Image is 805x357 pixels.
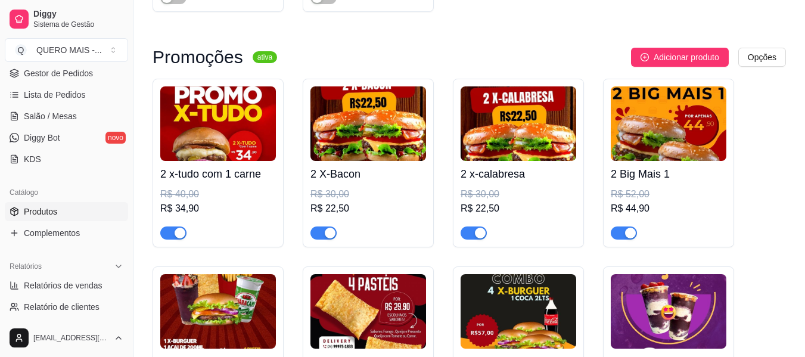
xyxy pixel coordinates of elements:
div: Catálogo [5,183,128,202]
div: R$ 30,00 [461,187,576,201]
a: DiggySistema de Gestão [5,5,128,33]
img: product-image [160,274,276,349]
span: Opções [748,51,776,64]
h4: 2 Big Mais 1 [611,166,726,182]
h4: 2 X-Bacon [310,166,426,182]
span: Relatórios de vendas [24,280,102,291]
div: R$ 52,00 [611,187,726,201]
div: R$ 30,00 [310,187,426,201]
button: Select a team [5,38,128,62]
a: KDS [5,150,128,169]
span: plus-circle [641,53,649,61]
div: R$ 44,90 [611,201,726,216]
div: R$ 22,50 [310,201,426,216]
a: Relatórios de vendas [5,276,128,295]
a: Lista de Pedidos [5,85,128,104]
span: Gestor de Pedidos [24,67,93,79]
img: product-image [160,86,276,161]
img: product-image [310,86,426,161]
span: Diggy [33,9,123,20]
span: Sistema de Gestão [33,20,123,29]
h4: 2 x-calabresa [461,166,576,182]
h3: Promoções [153,50,243,64]
img: product-image [461,86,576,161]
a: Produtos [5,202,128,221]
span: KDS [24,153,41,165]
a: Complementos [5,223,128,243]
div: R$ 22,50 [461,201,576,216]
span: Q [15,44,27,56]
h4: 2 x-tudo com 1 carne [160,166,276,182]
a: Relatório de clientes [5,297,128,316]
img: product-image [310,274,426,349]
div: QUERO MAIS - ... [36,44,102,56]
a: Salão / Mesas [5,107,128,126]
img: product-image [611,86,726,161]
img: product-image [611,274,726,349]
sup: ativa [253,51,277,63]
button: Opções [738,48,786,67]
span: Diggy Bot [24,132,60,144]
a: Gestor de Pedidos [5,64,128,83]
span: Complementos [24,227,80,239]
span: Relatório de clientes [24,301,100,313]
span: Salão / Mesas [24,110,77,122]
a: Diggy Botnovo [5,128,128,147]
span: [EMAIL_ADDRESS][DOMAIN_NAME] [33,333,109,343]
img: product-image [461,274,576,349]
button: Adicionar produto [631,48,729,67]
span: Relatórios [10,262,42,271]
button: [EMAIL_ADDRESS][DOMAIN_NAME] [5,324,128,352]
span: Adicionar produto [654,51,719,64]
span: Produtos [24,206,57,218]
span: Lista de Pedidos [24,89,86,101]
div: R$ 34,90 [160,201,276,216]
div: R$ 40,00 [160,187,276,201]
